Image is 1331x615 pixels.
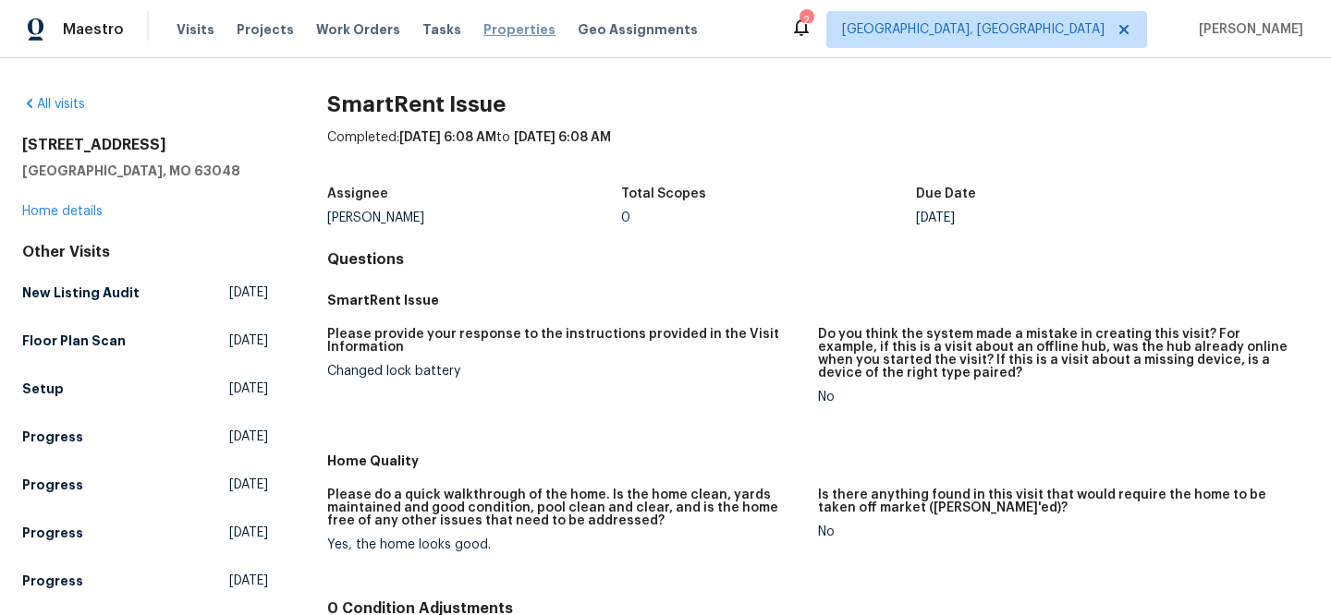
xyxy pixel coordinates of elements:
[514,131,611,144] span: [DATE] 6:08 AM
[237,20,294,39] span: Projects
[327,452,1309,470] h5: Home Quality
[177,20,214,39] span: Visits
[818,525,1294,538] div: No
[818,328,1294,380] h5: Do you think the system made a mistake in creating this visit? For example, if this is a visit ab...
[818,488,1294,514] h5: Is there anything found in this visit that would require the home to be taken off market ([PERSON...
[916,187,976,200] h5: Due Date
[229,283,268,302] span: [DATE]
[22,476,83,494] h5: Progress
[1191,20,1303,39] span: [PERSON_NAME]
[22,468,268,501] a: Progress[DATE]
[327,291,1309,309] h5: SmartRent Issue
[22,276,268,309] a: New Listing Audit[DATE]
[422,23,461,36] span: Tasks
[399,131,496,144] span: [DATE] 6:08 AM
[916,211,1211,224] div: [DATE]
[22,243,268,261] div: Other Visits
[327,328,803,354] h5: Please provide your response to the instructions provided in the Visit Information
[229,476,268,494] span: [DATE]
[22,564,268,597] a: Progress[DATE]
[22,136,268,154] h2: [STREET_ADDRESS]
[327,128,1309,176] div: Completed: to
[818,391,1294,404] div: No
[327,95,1309,114] h2: SmartRent Issue
[22,420,268,453] a: Progress[DATE]
[22,98,85,111] a: All visits
[621,187,706,200] h5: Total Scopes
[22,205,103,218] a: Home details
[621,211,916,224] div: 0
[22,372,268,405] a: Setup[DATE]
[229,380,268,398] span: [DATE]
[229,332,268,350] span: [DATE]
[229,524,268,542] span: [DATE]
[22,572,83,590] h5: Progress
[483,20,556,39] span: Properties
[22,324,268,357] a: Floor Plan Scan[DATE]
[327,365,803,378] div: Changed lock battery
[22,162,268,180] h5: [GEOGRAPHIC_DATA], MO 63048
[22,332,126,350] h5: Floor Plan Scan
[327,538,803,551] div: Yes, the home looks good.
[22,380,64,398] h5: Setup
[22,283,140,302] h5: New Listing Audit
[327,250,1309,269] h4: Questions
[229,428,268,446] span: [DATE]
[842,20,1105,39] span: [GEOGRAPHIC_DATA], [GEOGRAPHIC_DATA]
[316,20,400,39] span: Work Orders
[327,211,622,224] div: [PERSON_NAME]
[63,20,124,39] span: Maestro
[22,516,268,549] a: Progress[DATE]
[327,187,388,200] h5: Assignee
[327,488,803,527] h5: Please do a quick walkthrough of the home. Is the home clean, yards maintained and good condition...
[22,428,83,446] h5: Progress
[578,20,698,39] span: Geo Assignments
[800,11,812,30] div: 2
[22,524,83,542] h5: Progress
[229,572,268,590] span: [DATE]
